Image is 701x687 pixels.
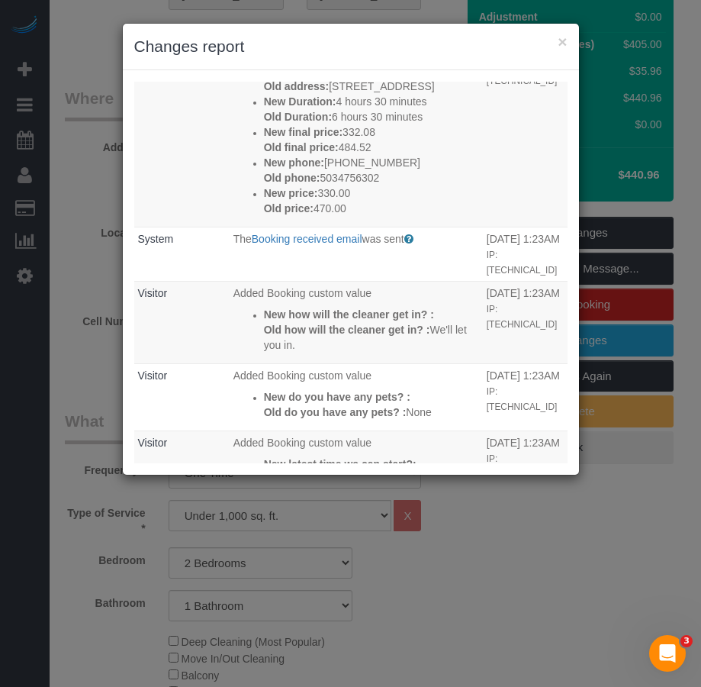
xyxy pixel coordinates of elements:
small: IP: [TECHNICAL_ID] [487,304,558,330]
strong: New latest time we can start?: [264,458,416,470]
strong: Old final price: [264,141,339,153]
iframe: Intercom live chat [649,635,686,672]
p: [STREET_ADDRESS] [264,79,479,94]
td: When [483,363,568,431]
small: IP: [TECHNICAL_ID] [487,386,558,412]
td: When [483,37,568,227]
strong: Old Duration: [264,111,332,123]
strong: New do you have any pets? : [264,391,410,403]
p: We'll let you in. [264,322,479,353]
strong: Old how will the cleaner get in? : [264,324,430,336]
strong: Old do you have any pets? : [264,406,407,418]
p: 470.00 [264,201,479,216]
span: Added Booking custom value [233,287,371,299]
strong: New Duration: [264,95,336,108]
p: 330.00 [264,185,479,201]
strong: New price: [264,187,318,199]
span: was sent [362,233,404,245]
td: When [483,227,568,281]
td: When [483,431,568,513]
a: Visitor [138,369,168,382]
td: Who [134,363,230,431]
td: What [230,37,483,227]
span: The [233,233,252,245]
span: Added Booking custom value [233,369,371,382]
sui-modal: Changes report [123,24,579,475]
p: [PHONE_NUMBER] [264,155,479,170]
p: 5034756302 [264,170,479,185]
td: What [230,281,483,363]
small: IP: [TECHNICAL_ID] [487,250,558,276]
span: 3 [680,635,693,647]
p: 484.52 [264,140,479,155]
strong: Old address: [264,80,330,92]
td: What [230,431,483,513]
a: System [138,233,174,245]
td: What [230,363,483,431]
h3: Changes report [134,35,568,58]
td: Who [134,37,230,227]
small: IP: [TECHNICAL_ID] [487,60,558,86]
small: IP: [TECHNICAL_ID] [487,453,558,479]
p: None [264,405,479,420]
strong: New phone: [264,156,324,169]
a: Visitor [138,437,168,449]
strong: New final price: [264,126,342,138]
td: Who [134,431,230,513]
a: Visitor [138,287,168,299]
strong: Old price: [264,202,314,214]
a: Booking received email [252,233,362,245]
td: Who [134,227,230,281]
span: Added Booking custom value [233,437,371,449]
strong: Old phone: [264,172,320,184]
p: 6 hours 30 minutes [264,109,479,124]
p: 332.08 [264,124,479,140]
button: × [558,34,567,50]
td: What [230,227,483,281]
td: When [483,281,568,363]
strong: New how will the cleaner get in? : [264,308,434,321]
p: 4 hours 30 minutes [264,94,479,109]
td: Who [134,281,230,363]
